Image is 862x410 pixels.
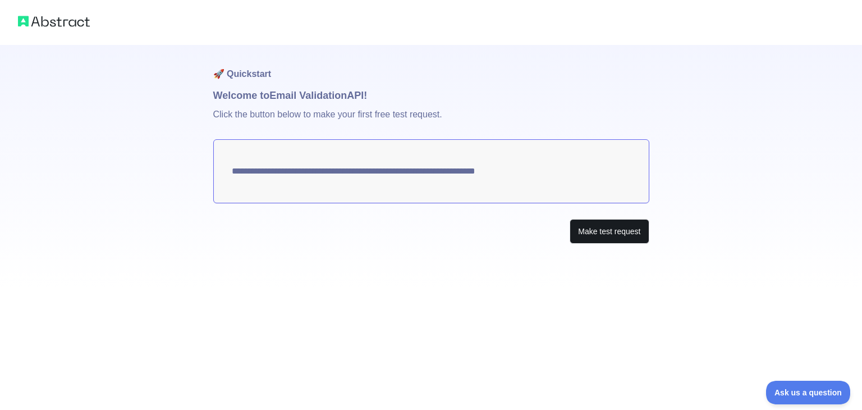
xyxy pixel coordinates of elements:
[766,381,851,404] iframe: Toggle Customer Support
[570,219,649,244] button: Make test request
[213,45,649,88] h1: 🚀 Quickstart
[213,88,649,103] h1: Welcome to Email Validation API!
[213,103,649,139] p: Click the button below to make your first free test request.
[18,13,90,29] img: Abstract logo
